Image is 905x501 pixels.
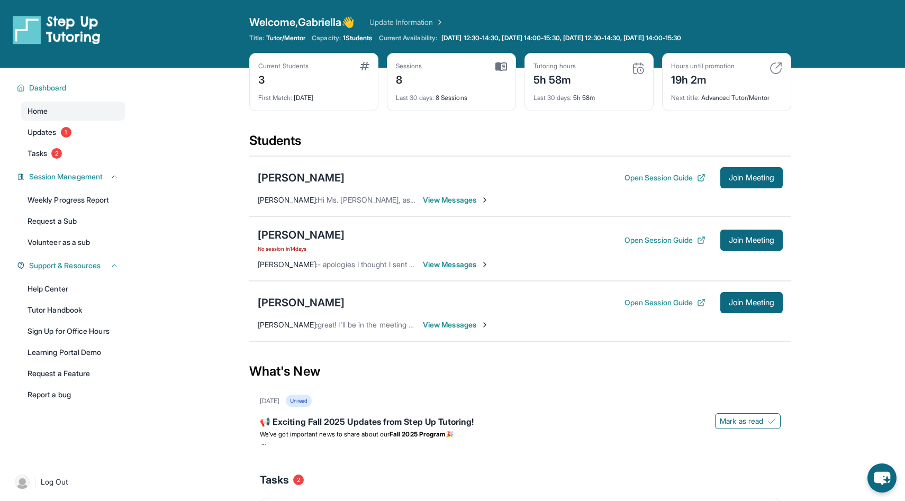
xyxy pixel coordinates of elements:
[729,175,774,181] span: Join Meeting
[21,343,125,362] a: Learning Portal Demo
[481,260,489,269] img: Chevron-Right
[249,15,355,30] span: Welcome, Gabriella 👋
[625,297,705,308] button: Open Session Guide
[729,237,774,243] span: Join Meeting
[481,196,489,204] img: Chevron-Right
[11,470,125,494] a: |Log Out
[21,102,125,121] a: Home
[249,348,791,395] div: What's New
[21,123,125,142] a: Updates1
[286,395,311,407] div: Unread
[21,233,125,252] a: Volunteer as a sub
[423,320,489,330] span: View Messages
[258,94,292,102] span: First Match :
[318,195,891,204] span: Hi Ms. [PERSON_NAME], as a reminder I have tutoring with [PERSON_NAME] from 5pm to 6pm on Mondays...
[369,17,444,28] a: Update Information
[390,430,446,438] strong: Fall 2025 Program
[446,430,454,438] span: 🎉
[720,167,783,188] button: Join Meeting
[396,87,507,102] div: 8 Sessions
[21,212,125,231] a: Request a Sub
[379,34,437,42] span: Current Availability:
[258,170,345,185] div: [PERSON_NAME]
[396,94,434,102] span: Last 30 days :
[293,475,304,485] span: 2
[867,463,897,493] button: chat-button
[533,62,576,70] div: Tutoring hours
[21,144,125,163] a: Tasks2
[29,260,101,271] span: Support & Resources
[13,15,101,44] img: logo
[25,260,119,271] button: Support & Resources
[25,83,119,93] button: Dashboard
[318,260,444,269] span: - apologies I thought I sent this earlier
[21,385,125,404] a: Report a bug
[260,415,781,430] div: 📢 Exciting Fall 2025 Updates from Step Up Tutoring!
[423,259,489,270] span: View Messages
[29,171,103,182] span: Session Management
[533,70,576,87] div: 5h 58m
[260,472,289,487] span: Tasks
[533,94,572,102] span: Last 30 days :
[21,190,125,209] a: Weekly Progress Report
[671,87,782,102] div: Advanced Tutor/Mentor
[51,148,62,159] span: 2
[423,195,489,205] span: View Messages
[41,477,68,487] span: Log Out
[258,227,345,242] div: [PERSON_NAME]
[396,70,422,87] div: 8
[61,127,71,138] span: 1
[671,94,700,102] span: Next title :
[625,235,705,245] button: Open Session Guide
[28,106,48,116] span: Home
[260,397,279,405] div: [DATE]
[249,34,264,42] span: Title:
[258,260,318,269] span: [PERSON_NAME] :
[258,62,309,70] div: Current Students
[720,416,763,426] span: Mark as read
[533,87,645,102] div: 5h 58m
[396,62,422,70] div: Sessions
[21,300,125,320] a: Tutor Handbook
[441,34,681,42] span: [DATE] 12:30-14:30, [DATE] 14:00-15:30, [DATE] 12:30-14:30, [DATE] 14:00-15:30
[495,62,507,71] img: card
[260,430,390,438] span: We’ve got important news to share about our
[360,62,369,70] img: card
[439,34,683,42] a: [DATE] 12:30-14:30, [DATE] 14:00-15:30, [DATE] 12:30-14:30, [DATE] 14:00-15:30
[258,195,318,204] span: [PERSON_NAME] :
[258,244,345,253] span: No session in 14 days
[481,321,489,329] img: Chevron-Right
[312,34,341,42] span: Capacity:
[671,62,735,70] div: Hours until promotion
[715,413,781,429] button: Mark as read
[258,87,369,102] div: [DATE]
[720,230,783,251] button: Join Meeting
[625,172,705,183] button: Open Session Guide
[28,148,47,159] span: Tasks
[258,70,309,87] div: 3
[15,475,30,489] img: user-img
[25,171,119,182] button: Session Management
[258,295,345,310] div: [PERSON_NAME]
[28,127,57,138] span: Updates
[767,417,776,425] img: Mark as read
[720,292,783,313] button: Join Meeting
[34,476,37,488] span: |
[343,34,373,42] span: 1 Students
[632,62,645,75] img: card
[433,17,444,28] img: Chevron Right
[249,132,791,156] div: Students
[21,364,125,383] a: Request a Feature
[671,70,735,87] div: 19h 2m
[29,83,67,93] span: Dashboard
[770,62,782,75] img: card
[266,34,305,42] span: Tutor/Mentor
[21,279,125,298] a: Help Center
[258,320,318,329] span: [PERSON_NAME] :
[318,320,496,329] span: great! I'll be in the meeting room in couple of minutes
[21,322,125,341] a: Sign Up for Office Hours
[729,299,774,306] span: Join Meeting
